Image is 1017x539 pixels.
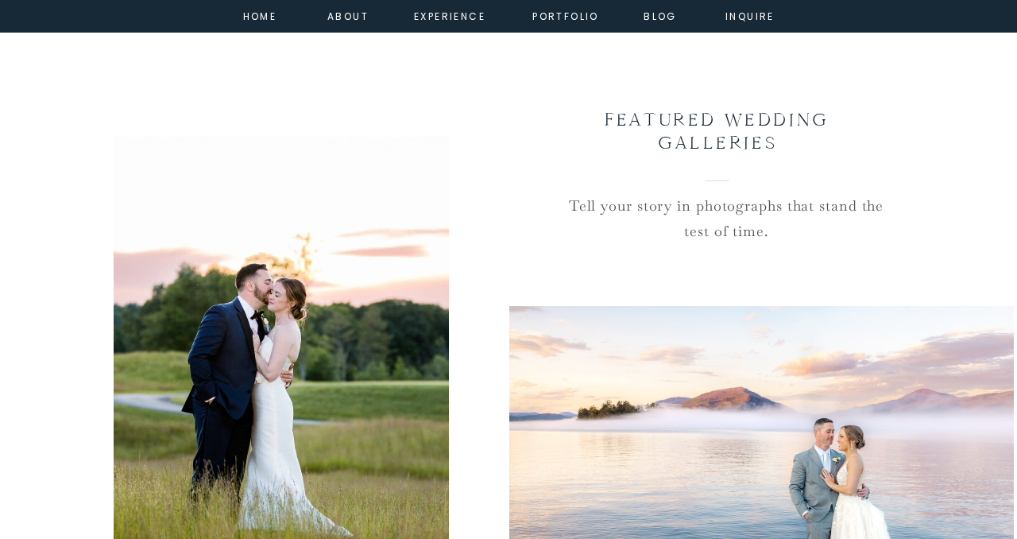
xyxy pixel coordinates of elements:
a: experience [414,8,478,22]
a: about [327,8,363,22]
h2: FEATURED wedding galleries [580,109,855,163]
a: portfolio [532,8,600,22]
h3: NEXT [844,11,874,25]
a: home [238,8,281,22]
a: Blog [632,8,689,22]
a: inquire [721,8,779,22]
h3: PREVIOUS [144,11,205,25]
p: Tell your story in photographs that stand the test of time. [567,193,885,246]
